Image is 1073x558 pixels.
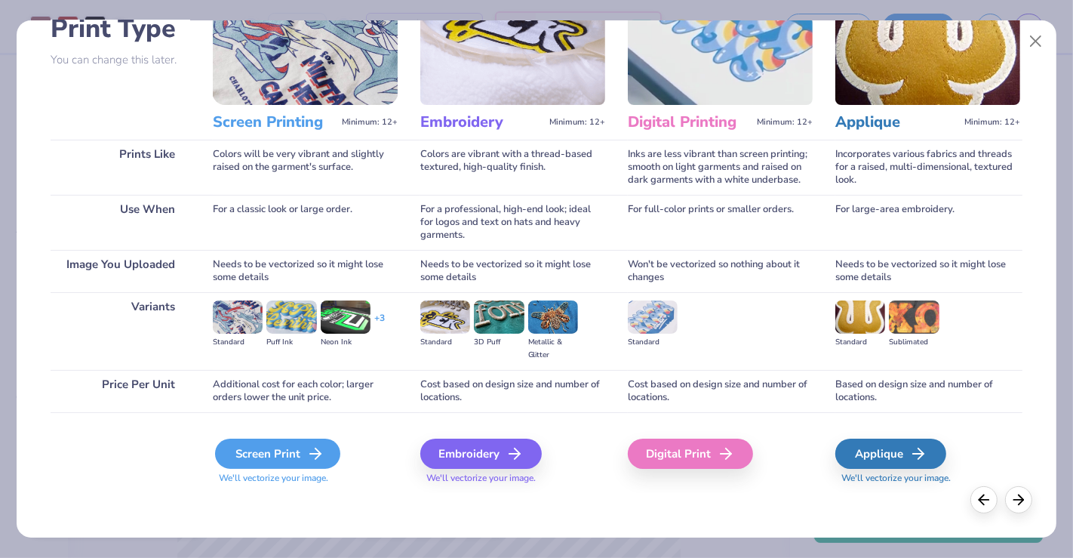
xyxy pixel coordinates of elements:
[420,301,470,334] img: Standard
[213,301,263,334] img: Standard
[835,195,1020,250] div: For large-area embroidery.
[51,54,190,66] p: You can change this later.
[420,439,542,469] div: Embroidery
[213,113,336,132] h3: Screen Printing
[964,117,1020,128] span: Minimum: 12+
[628,140,813,195] div: Inks are less vibrant than screen printing; smooth on light garments and raised on dark garments ...
[213,195,398,250] div: For a classic look or large order.
[342,117,398,128] span: Minimum: 12+
[420,336,470,349] div: Standard
[374,312,385,338] div: + 3
[51,195,190,250] div: Use When
[266,301,316,334] img: Puff Ink
[528,301,578,334] img: Metallic & Glitter
[420,195,605,250] div: For a professional, high-end look; ideal for logos and text on hats and heavy garments.
[51,370,190,412] div: Price Per Unit
[889,336,939,349] div: Sublimated
[628,370,813,412] div: Cost based on design size and number of locations.
[213,370,398,412] div: Additional cost for each color; larger orders lower the unit price.
[213,472,398,485] span: We'll vectorize your image.
[420,370,605,412] div: Cost based on design size and number of locations.
[420,113,543,132] h3: Embroidery
[321,336,370,349] div: Neon Ink
[835,472,1020,485] span: We'll vectorize your image.
[474,336,524,349] div: 3D Puff
[213,336,263,349] div: Standard
[835,439,946,469] div: Applique
[420,140,605,195] div: Colors are vibrant with a thread-based textured, high-quality finish.
[1021,27,1050,56] button: Close
[51,140,190,195] div: Prints Like
[628,250,813,292] div: Won't be vectorized so nothing about it changes
[213,140,398,195] div: Colors will be very vibrant and slightly raised on the garment's surface.
[835,140,1020,195] div: Incorporates various fabrics and threads for a raised, multi-dimensional, textured look.
[51,292,190,370] div: Variants
[835,336,885,349] div: Standard
[835,301,885,334] img: Standard
[549,117,605,128] span: Minimum: 12+
[213,250,398,292] div: Needs to be vectorized so it might lose some details
[528,336,578,362] div: Metallic & Glitter
[628,336,678,349] div: Standard
[215,439,340,469] div: Screen Print
[266,336,316,349] div: Puff Ink
[420,472,605,485] span: We'll vectorize your image.
[628,113,751,132] h3: Digital Printing
[321,301,370,334] img: Neon Ink
[628,195,813,250] div: For full-color prints or smaller orders.
[420,250,605,292] div: Needs to be vectorized so it might lose some details
[889,301,939,334] img: Sublimated
[474,301,524,334] img: 3D Puff
[835,250,1020,292] div: Needs to be vectorized so it might lose some details
[835,370,1020,412] div: Based on design size and number of locations.
[51,250,190,292] div: Image You Uploaded
[628,301,678,334] img: Standard
[628,439,753,469] div: Digital Print
[757,117,813,128] span: Minimum: 12+
[835,113,958,132] h3: Applique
